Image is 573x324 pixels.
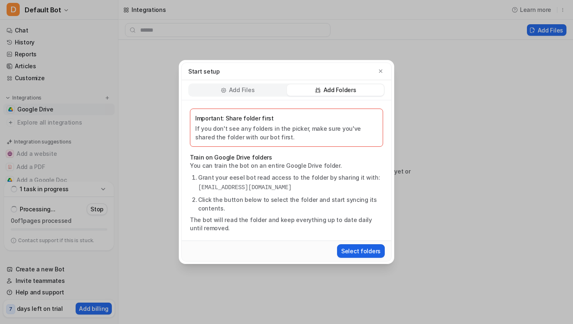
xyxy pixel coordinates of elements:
[188,67,220,76] p: Start setup
[198,183,383,192] pre: [EMAIL_ADDRESS][DOMAIN_NAME]
[190,153,383,162] p: Train on Google Drive folders
[337,244,385,258] button: Select folders
[190,162,383,170] p: You can train the bot on an entire Google Drive folder.
[229,86,254,94] p: Add Files
[198,173,383,192] li: Grant your eesel bot read access to the folder by sharing it with:
[198,195,383,213] li: Click the button below to select the folder and start syncing its contents.
[323,86,356,94] p: Add Folders
[195,124,378,141] p: If you don't see any folders in the picker, make sure you've shared the folder with our bot first.
[195,114,378,123] p: Important: Share folder first
[190,216,383,232] p: The bot will read the folder and keep everything up to date daily until removed.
